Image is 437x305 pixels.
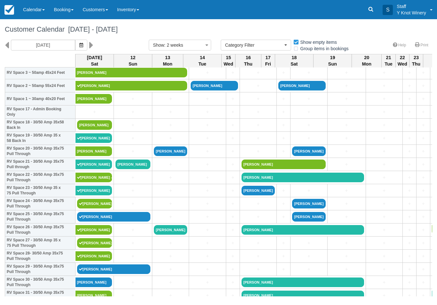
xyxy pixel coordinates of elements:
[329,266,364,273] a: +
[77,109,112,115] a: +
[149,40,211,51] button: Show: 2 weeks
[115,187,150,194] a: +
[5,145,75,158] th: RV Space 20 - 30/50 Amp 35x75 Pull Through
[242,82,275,89] a: +
[75,68,187,77] a: [PERSON_NAME]
[292,187,325,194] a: +
[154,174,187,181] a: +
[368,266,401,273] a: +
[154,161,187,168] a: +
[154,187,187,194] a: +
[411,41,432,50] a: Print
[164,43,183,48] span: : 2 weeks
[152,54,183,67] th: 13 Mon
[278,69,289,76] a: +
[115,227,150,233] a: +
[191,135,224,142] a: +
[397,3,426,10] p: Staff
[153,43,164,48] span: Show
[368,161,401,168] a: +
[154,292,187,299] a: +
[75,291,112,300] a: [PERSON_NAME]
[404,240,415,246] a: +
[418,109,428,115] a: +
[368,82,401,89] a: +
[418,82,428,89] a: +
[228,266,238,273] a: +
[404,187,415,194] a: +
[404,122,415,129] a: +
[115,292,150,299] a: +
[242,96,275,102] a: +
[228,240,238,246] a: +
[418,253,428,260] a: +
[404,227,415,233] a: +
[191,214,224,220] a: +
[329,200,364,207] a: +
[368,200,401,207] a: +
[368,148,401,155] a: +
[329,240,364,246] a: +
[5,79,75,92] th: RV Space 2 ~ 50amp 55x24 Feet
[404,292,415,299] a: +
[65,25,118,33] span: [DATE] - [DATE]
[329,148,364,155] a: +
[368,214,401,220] a: +
[329,135,364,142] a: +
[191,109,224,115] a: +
[77,212,150,222] a: [PERSON_NAME]
[75,160,112,169] a: [PERSON_NAME]
[5,250,75,263] th: RV Space 28- 30/50 Amp 35x75 Pull Through
[75,251,112,261] a: [PERSON_NAME]
[154,253,187,260] a: +
[278,122,289,129] a: +
[404,279,415,286] a: +
[228,253,238,260] a: +
[5,289,75,302] th: RV Space 31 - 30/50 Amp 35x75 Pull Through
[75,173,112,182] a: [PERSON_NAME] - we are one
[368,174,401,181] a: +
[293,44,353,53] label: Group items in bookings
[75,81,187,90] a: [PERSON_NAME]
[154,109,187,115] a: +
[191,148,224,155] a: +
[191,253,224,260] a: +
[191,161,224,168] a: +
[292,109,325,115] a: +
[228,109,238,115] a: +
[228,214,238,220] a: +
[75,225,112,235] a: [PERSON_NAME]
[5,92,75,106] th: RV Space 1 ~ 30amp 40x20 Feet
[404,161,415,168] a: +
[5,119,75,132] th: RV Space 18 - 30/50 Amp 35x58 Back In
[154,266,187,273] a: +
[368,96,401,102] a: +
[278,240,289,246] a: +
[368,253,401,260] a: +
[292,212,325,222] a: [PERSON_NAME]
[77,264,150,274] a: [PERSON_NAME]
[404,69,415,76] a: +
[368,109,401,115] a: +
[292,253,325,260] a: +
[228,122,238,129] a: +
[225,42,283,48] span: Category Filter
[418,279,428,286] a: +
[368,292,401,299] a: +
[228,227,238,233] a: +
[228,200,238,207] a: +
[228,292,238,299] a: +
[228,174,238,181] a: +
[418,214,428,220] a: +
[242,135,275,142] a: +
[115,174,150,181] a: +
[191,200,224,207] a: +
[368,135,401,142] a: +
[278,96,289,102] a: +
[292,146,325,156] a: [PERSON_NAME]
[278,135,289,142] a: +
[75,146,112,156] a: [PERSON_NAME]
[292,96,325,102] a: +
[154,135,187,142] a: +
[278,148,289,155] a: +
